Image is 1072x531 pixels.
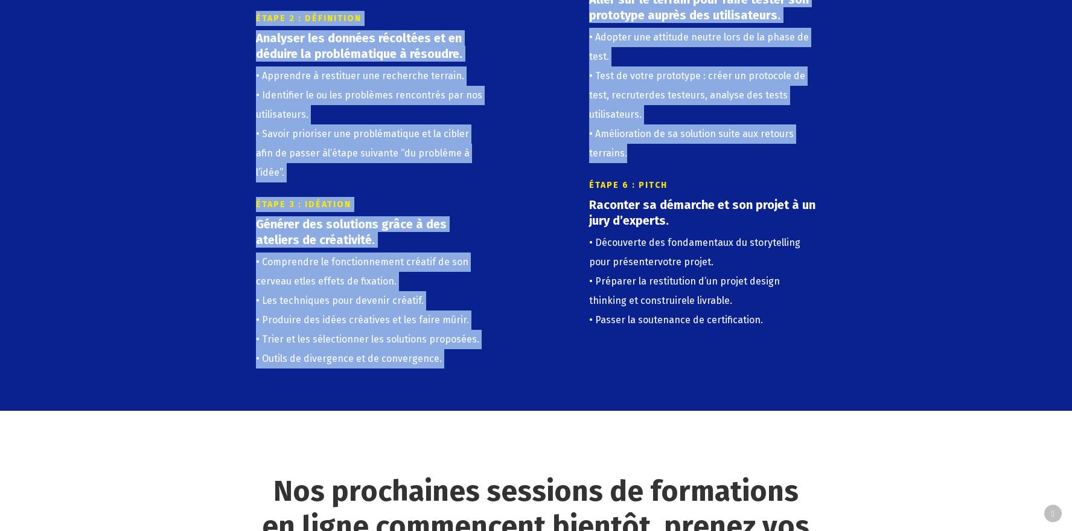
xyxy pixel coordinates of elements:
[256,314,469,326] span: • Produire des idées créatives et les faire mûrir.
[589,89,788,120] span: des testeurs, analyse des tests utilisateurs.
[256,353,442,364] span: • Outils de divergence et de convergence.
[256,256,468,287] span: • Comprendre le fonctionnement créatif de son cerveau et
[256,147,470,178] span: l’étape suivante “du problème à l’idée”.
[256,217,447,247] span: Générer des solutions grâce à des ateliers de créativité.
[256,199,351,210] span: ÉTAPE 3 : IDÉATION
[589,128,794,159] span: • Amélioration de sa solution suite aux retours terrains.
[256,13,362,24] span: ÉTAPE 2 : DÉFINITION
[256,31,462,61] span: Analyser les données récoltées et en déduire la problématique à résoudre.
[589,314,763,326] span: • Passer la soutenance de certification.
[589,237,800,268] span: • Découverte des fondamentaux du storytelling pour présenter
[589,31,809,62] span: • Adopter une attitude neutre lors de la phase de test.
[256,295,424,306] span: • Les techniques pour devenir créatif.
[256,128,469,159] span: • Savoir prioriser une problématique et la cibler afin de passer à
[589,275,780,306] span: • Préparer la restitution d’un projet design thinking et construire
[687,295,732,306] span: le livrable.
[256,333,479,345] span: • Trier et les sélectionner les solutions proposées.
[589,70,805,101] span: • Test de votre prototype : créer un protocole de test, recruter
[256,89,482,120] span: • Identifier le ou les problèmes rencontrés par nos utilisateurs.
[256,70,464,82] span: • Apprendre à restituer une recherche terrain.
[303,275,397,287] span: les effets de fixation.
[589,198,815,228] span: Raconter sa démarche et son projet à un jury d’experts.
[658,256,713,268] span: votre projet.
[589,180,668,190] span: ÉTAPE 6 : PITCH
